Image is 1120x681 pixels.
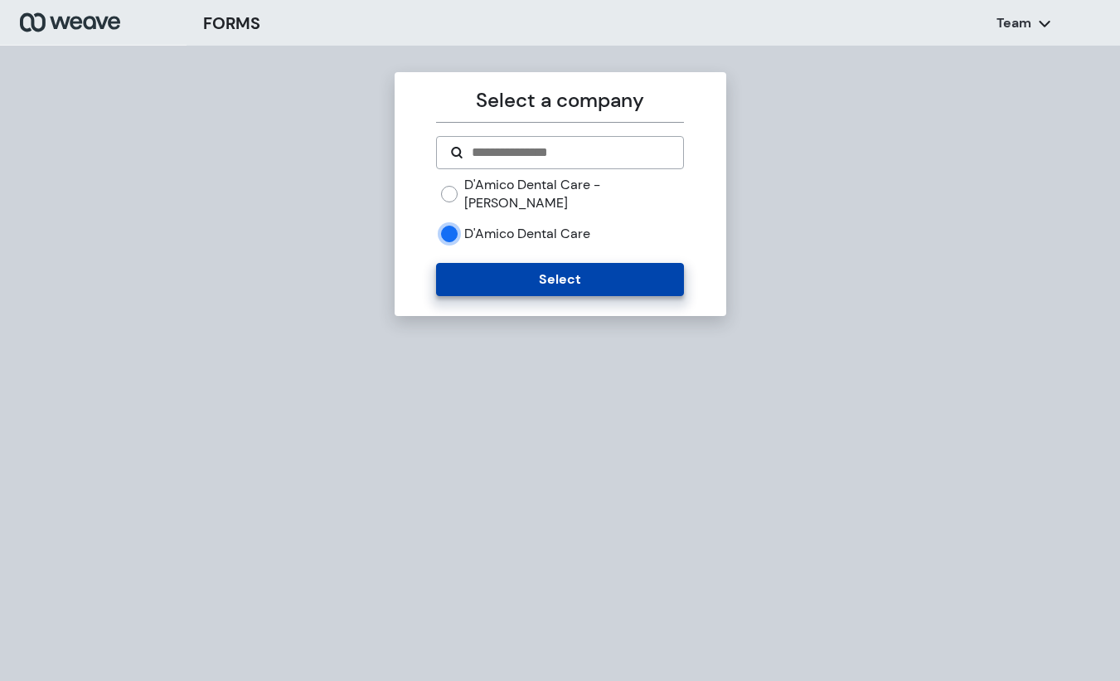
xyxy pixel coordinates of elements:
input: Search [470,143,670,163]
button: Select [436,263,684,296]
label: D'Amico Dental Care [464,225,590,243]
p: Select a company [436,85,684,115]
label: D'Amico Dental Care - [PERSON_NAME] [464,176,684,212]
p: Team [996,14,1031,32]
h3: FORMS [203,11,260,36]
